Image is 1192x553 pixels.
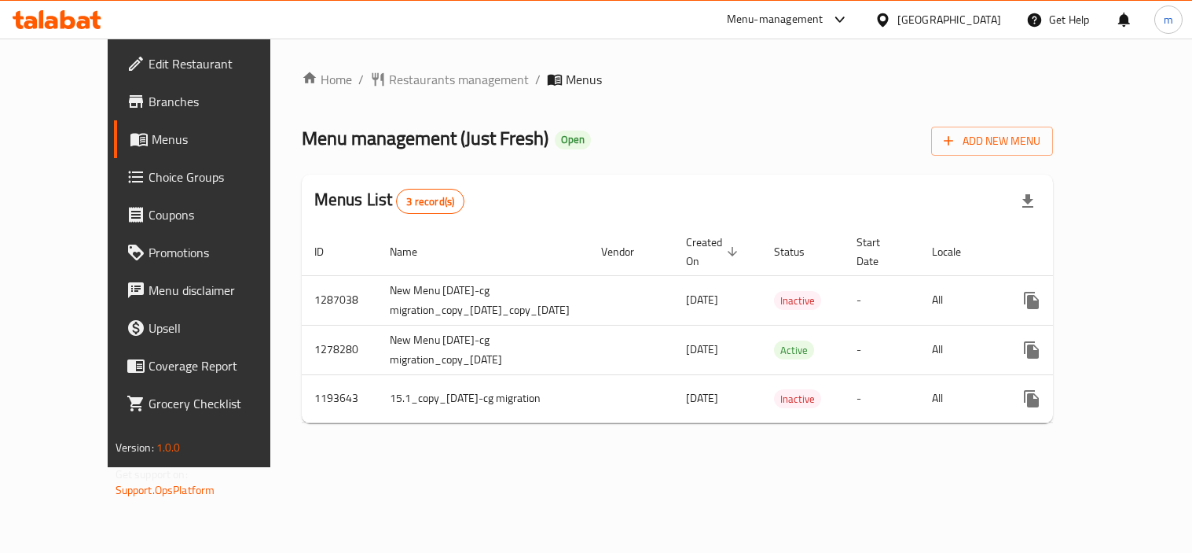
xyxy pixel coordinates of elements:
[302,70,1054,89] nav: breadcrumb
[774,389,821,408] div: Inactive
[114,83,306,120] a: Branches
[944,131,1040,151] span: Add New Menu
[302,120,548,156] span: Menu management ( Just Fresh )
[919,374,1000,422] td: All
[377,374,589,422] td: 15.1_copy_[DATE]-cg migration
[149,205,294,224] span: Coupons
[1009,182,1047,220] div: Export file
[114,309,306,347] a: Upsell
[1013,282,1051,319] button: more
[302,228,1176,423] table: enhanced table
[152,130,294,149] span: Menus
[1051,331,1088,369] button: Change Status
[1051,380,1088,418] button: Change Status
[149,319,294,337] span: Upsell
[727,10,823,29] div: Menu-management
[397,194,464,209] span: 3 record(s)
[149,394,294,413] span: Grocery Checklist
[897,11,1001,28] div: [GEOGRAPHIC_DATA]
[149,356,294,375] span: Coverage Report
[114,120,306,158] a: Menus
[149,168,294,186] span: Choice Groups
[686,289,718,310] span: [DATE]
[774,341,814,359] span: Active
[774,292,821,310] span: Inactive
[774,242,825,261] span: Status
[314,242,344,261] span: ID
[1013,380,1051,418] button: more
[396,189,464,214] div: Total records count
[919,275,1000,325] td: All
[856,233,900,271] span: Start Date
[302,275,377,325] td: 1287038
[774,390,821,408] span: Inactive
[114,158,306,196] a: Choice Groups
[686,388,718,408] span: [DATE]
[1164,11,1173,28] span: m
[116,464,188,485] span: Get support on:
[114,385,306,422] a: Grocery Checklist
[358,70,364,89] li: /
[686,233,743,271] span: Created On
[390,242,438,261] span: Name
[1000,228,1176,276] th: Actions
[844,374,919,422] td: -
[116,437,154,458] span: Version:
[1013,331,1051,369] button: more
[302,70,352,89] a: Home
[149,281,294,300] span: Menu disclaimer
[601,242,655,261] span: Vendor
[302,374,377,422] td: 1193643
[149,92,294,111] span: Branches
[116,480,215,500] a: Support.OpsPlatform
[844,275,919,325] td: -
[844,325,919,374] td: -
[377,325,589,374] td: New Menu [DATE]-cg migration_copy_[DATE]
[774,291,821,310] div: Inactive
[1051,282,1088,319] button: Change Status
[389,70,529,89] span: Restaurants management
[377,275,589,325] td: New Menu [DATE]-cg migration_copy_[DATE]_copy_[DATE]
[149,243,294,262] span: Promotions
[535,70,541,89] li: /
[149,54,294,73] span: Edit Restaurant
[931,127,1053,156] button: Add New Menu
[114,271,306,309] a: Menu disclaimer
[555,133,591,146] span: Open
[114,45,306,83] a: Edit Restaurant
[114,347,306,385] a: Coverage Report
[114,196,306,234] a: Coupons
[114,234,306,271] a: Promotions
[156,437,181,458] span: 1.0.0
[686,339,718,359] span: [DATE]
[932,242,981,261] span: Locale
[919,325,1000,374] td: All
[314,188,464,214] h2: Menus List
[566,70,602,89] span: Menus
[302,325,377,374] td: 1278280
[370,70,529,89] a: Restaurants management
[774,341,814,359] div: Active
